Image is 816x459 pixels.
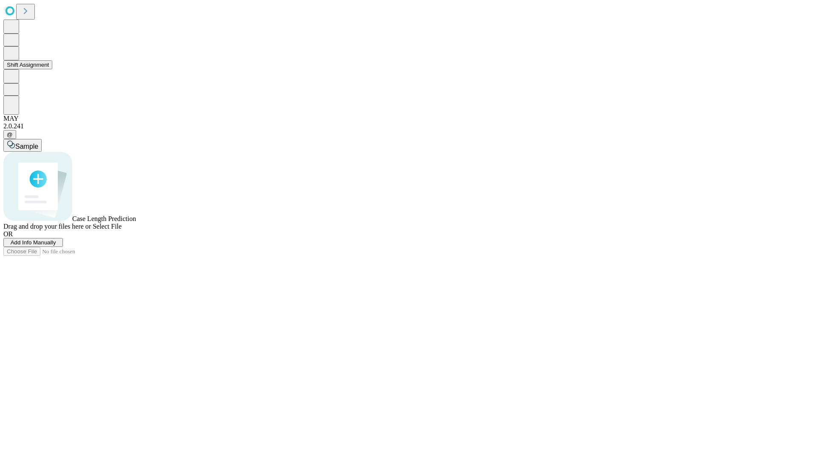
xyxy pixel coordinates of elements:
[3,139,42,152] button: Sample
[3,238,63,247] button: Add Info Manually
[3,223,91,230] span: Drag and drop your files here or
[3,115,813,122] div: MAY
[3,60,52,69] button: Shift Assignment
[3,130,16,139] button: @
[93,223,122,230] span: Select File
[72,215,136,222] span: Case Length Prediction
[3,122,813,130] div: 2.0.241
[7,131,13,138] span: @
[3,230,13,238] span: OR
[11,239,56,246] span: Add Info Manually
[15,143,38,150] span: Sample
